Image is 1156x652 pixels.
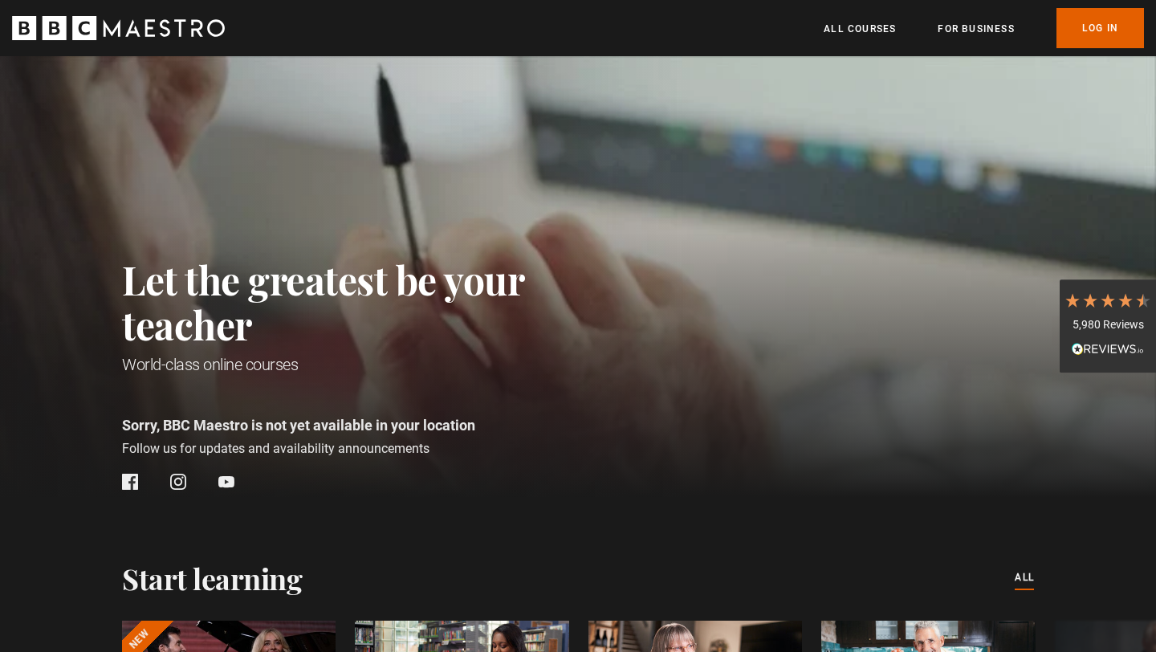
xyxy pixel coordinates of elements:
[1064,341,1152,361] div: Read All Reviews
[122,561,302,595] h2: Start learning
[824,21,896,37] a: All Courses
[938,21,1014,37] a: For business
[1060,279,1156,373] div: 5,980 ReviewsRead All Reviews
[122,353,596,376] h1: World-class online courses
[12,16,225,40] svg: BBC Maestro
[122,257,596,347] h2: Let the greatest be your teacher
[1064,291,1152,309] div: 4.7 Stars
[1015,569,1034,587] a: All
[1056,8,1144,48] a: Log In
[1072,343,1144,354] img: REVIEWS.io
[122,439,596,458] p: Follow us for updates and availability announcements
[824,8,1144,48] nav: Primary
[122,414,596,436] p: Sorry, BBC Maestro is not yet available in your location
[1064,317,1152,333] div: 5,980 Reviews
